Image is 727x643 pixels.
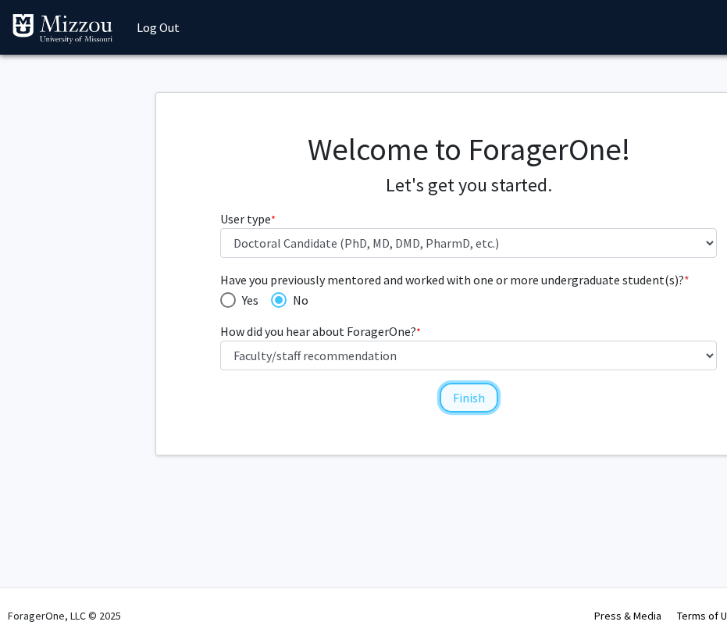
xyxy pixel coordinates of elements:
iframe: Chat [12,573,66,631]
h4: Let's get you started. [220,174,718,197]
label: User type [220,209,276,228]
h1: Welcome to ForagerOne! [220,130,718,168]
img: University of Missouri Logo [12,13,113,45]
span: Yes [236,291,258,309]
label: How did you hear about ForagerOne? [220,322,421,341]
button: Finish [440,383,498,413]
span: No [287,291,308,309]
div: ForagerOne, LLC © 2025 [8,588,121,643]
span: Have you previously mentored and worked with one or more undergraduate student(s)? [220,270,718,289]
a: Press & Media [594,609,661,623]
mat-radio-group: Have you previously mentored and worked with one or more undergraduate student(s)? [220,289,718,309]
